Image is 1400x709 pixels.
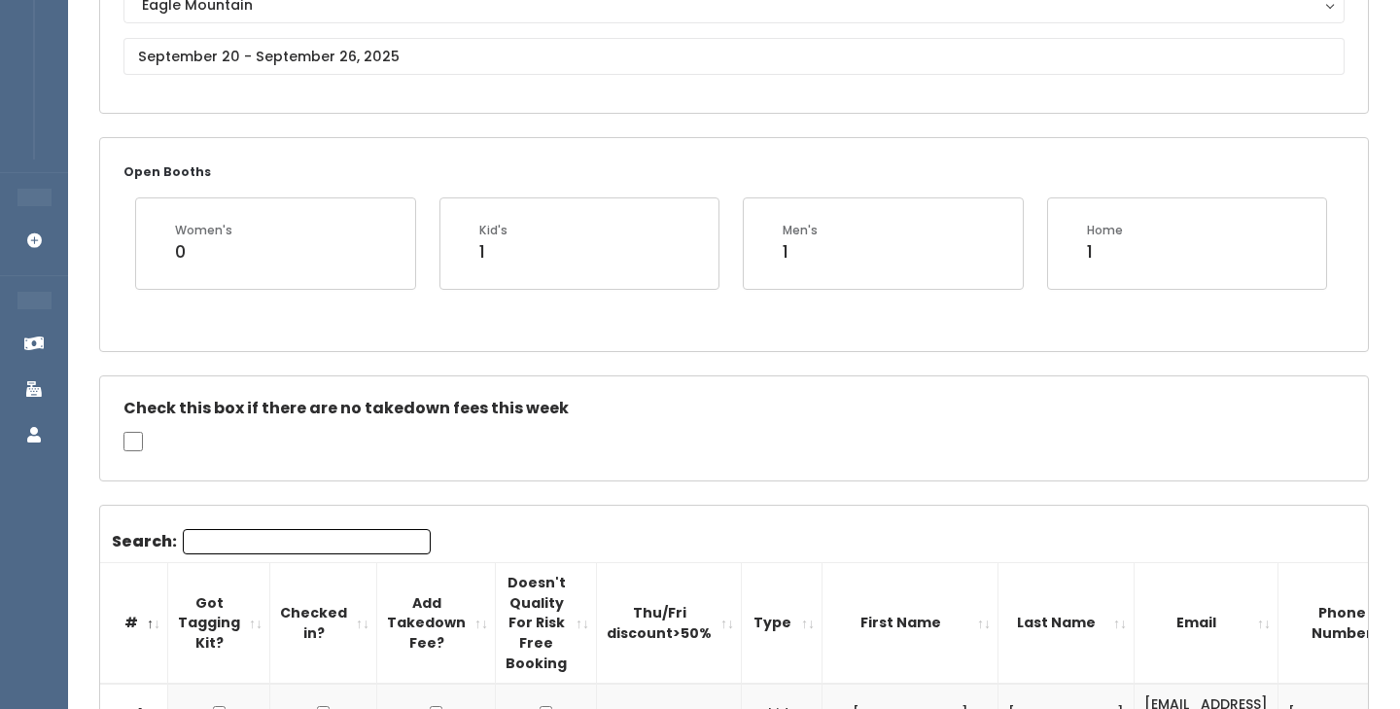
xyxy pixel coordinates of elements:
[1087,222,1123,239] div: Home
[123,38,1345,75] input: September 20 - September 26, 2025
[1087,239,1123,265] div: 1
[123,163,211,180] small: Open Booths
[742,563,822,684] th: Type: activate to sort column ascending
[479,222,507,239] div: Kid's
[597,563,742,684] th: Thu/Fri discount&gt;50%: activate to sort column ascending
[783,239,818,265] div: 1
[783,222,818,239] div: Men's
[175,222,232,239] div: Women's
[479,239,507,265] div: 1
[183,529,431,554] input: Search:
[496,563,597,684] th: Doesn't Quality For Risk Free Booking : activate to sort column ascending
[112,529,431,554] label: Search:
[123,400,1345,417] h5: Check this box if there are no takedown fees this week
[168,563,270,684] th: Got Tagging Kit?: activate to sort column ascending
[998,563,1135,684] th: Last Name: activate to sort column ascending
[175,239,232,265] div: 0
[822,563,998,684] th: First Name: activate to sort column ascending
[270,563,377,684] th: Checked in?: activate to sort column ascending
[1135,563,1278,684] th: Email: activate to sort column ascending
[377,563,496,684] th: Add Takedown Fee?: activate to sort column ascending
[100,563,168,684] th: #: activate to sort column descending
